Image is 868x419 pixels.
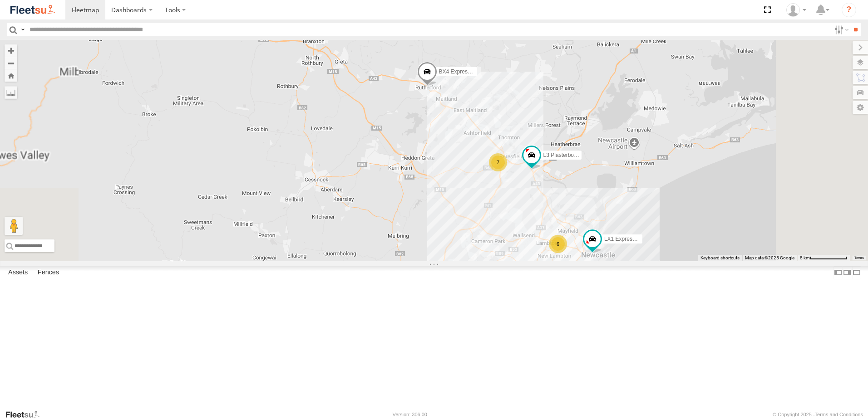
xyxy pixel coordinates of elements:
button: Zoom out [5,57,17,69]
label: Fences [33,266,64,279]
a: Terms and Conditions [815,412,863,417]
button: Drag Pegman onto the map to open Street View [5,217,23,235]
button: Keyboard shortcuts [700,255,740,261]
img: fleetsu-logo-horizontal.svg [9,4,56,16]
button: Zoom in [5,44,17,57]
label: Hide Summary Table [852,266,861,279]
span: BX4 Express Ute [439,69,480,75]
div: © Copyright 2025 - [773,412,863,417]
label: Dock Summary Table to the Right [843,266,852,279]
div: 6 [549,235,567,253]
i: ? [842,3,856,17]
label: Search Filter Options [831,23,850,36]
span: L3 Plasterboard Truck [543,152,597,158]
a: Terms (opens in new tab) [854,256,864,260]
a: Visit our Website [5,410,47,419]
button: Map Scale: 5 km per 78 pixels [797,255,850,261]
label: Measure [5,86,17,99]
label: Map Settings [853,101,868,114]
button: Zoom Home [5,69,17,82]
div: Version: 306.00 [393,412,427,417]
span: 5 km [800,255,810,260]
label: Search Query [19,23,26,36]
div: James Cullen [783,3,809,17]
span: Map data ©2025 Google [745,255,794,260]
div: 7 [489,153,507,171]
label: Assets [4,266,32,279]
label: Dock Summary Table to the Left [833,266,843,279]
span: LX1 Express Ute [604,236,645,242]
